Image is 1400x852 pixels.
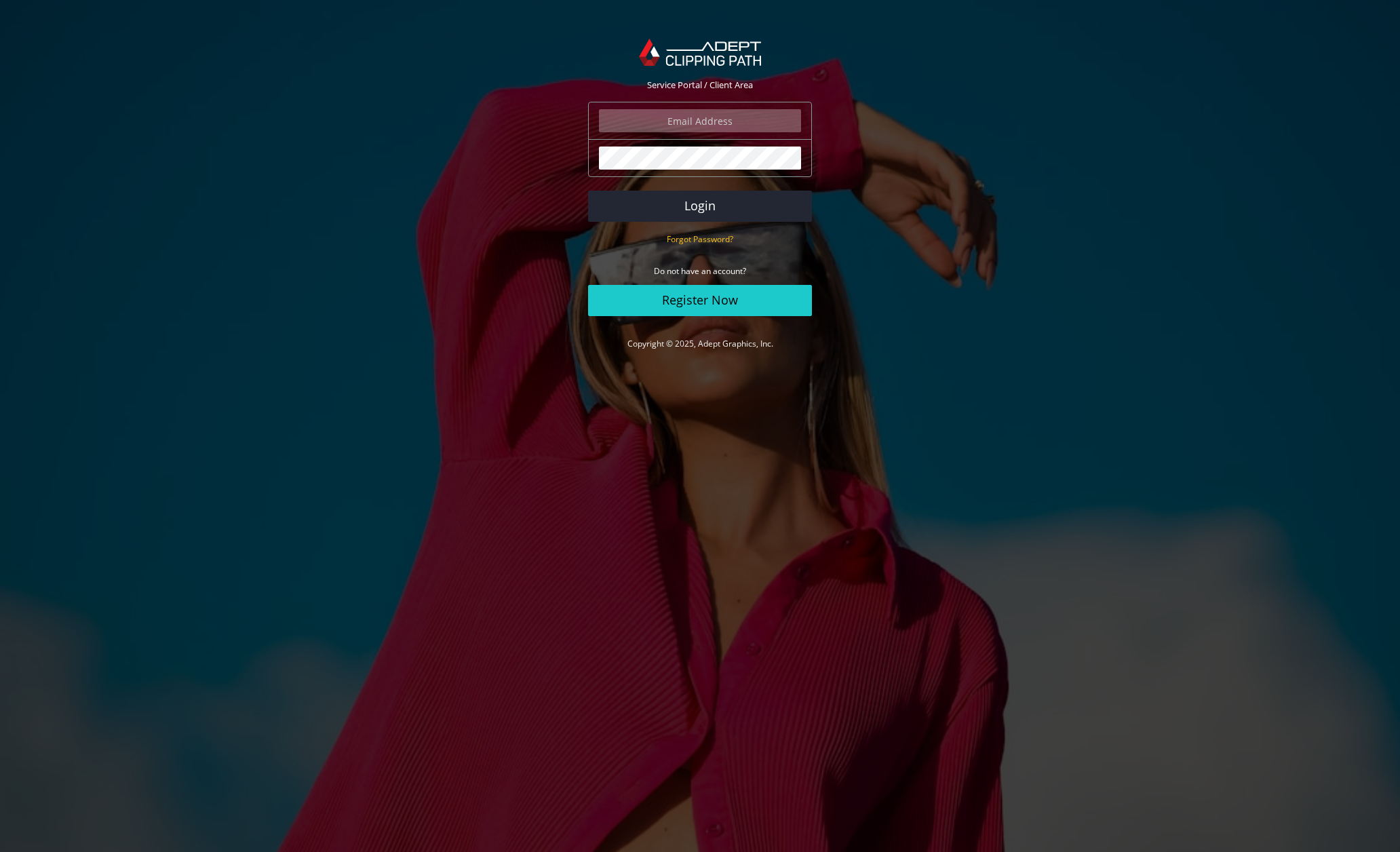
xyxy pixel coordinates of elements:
[588,191,812,222] button: Login
[667,233,733,245] a: Forgot Password?
[639,39,760,66] img: Adept Graphics
[667,233,733,245] small: Forgot Password?
[599,109,801,132] input: Email Address
[627,338,773,349] a: Copyright © 2025, Adept Graphics, Inc.
[588,285,812,316] a: Register Now
[654,265,746,277] small: Do not have an account?
[647,79,753,91] span: Service Portal / Client Area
